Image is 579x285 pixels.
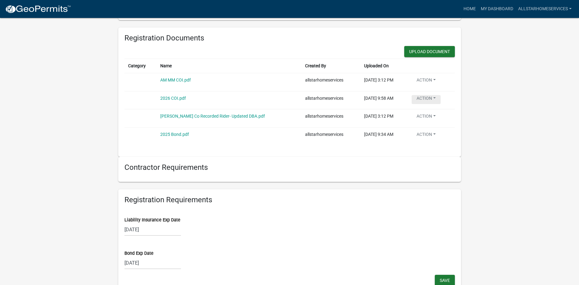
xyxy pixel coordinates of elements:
[440,278,450,283] span: Save
[412,77,441,86] button: Action
[461,3,478,15] a: Home
[360,127,408,145] td: [DATE] 9:34 AM
[124,257,181,269] input: mm/dd/yyyy
[412,113,441,122] button: Action
[360,73,408,91] td: [DATE] 3:12 PM
[412,131,441,140] button: Action
[124,59,157,73] th: Category
[124,223,181,236] input: mm/dd/yyyy
[301,127,360,145] td: allstarhomeservices
[157,59,301,73] th: Name
[301,59,360,73] th: Created By
[160,132,189,137] a: 2025 Bond.pdf
[516,3,574,15] a: Allstarhomeservices
[301,91,360,109] td: allstarhomeservices
[360,91,408,109] td: [DATE] 9:58 AM
[124,34,455,43] h6: Registration Documents
[124,218,180,222] label: Liability Insurance Exp Date
[404,46,455,59] wm-modal-confirm: New Document
[124,195,455,204] h6: Registration Requirements
[301,73,360,91] td: allstarhomeservices
[124,251,153,256] label: Bond Exp Date
[160,96,186,101] a: 2026 COI.pdf
[360,59,408,73] th: Uploaded On
[478,3,516,15] a: My Dashboard
[412,95,441,104] button: Action
[404,46,455,57] button: Upload Document
[124,163,455,172] h6: Contractor Requirements
[301,109,360,128] td: allstarhomeservices
[360,109,408,128] td: [DATE] 3:12 PM
[160,114,265,119] a: [PERSON_NAME] Co Recorded Rider- Updated DBA.pdf
[160,78,191,82] a: AM MM COI.pdf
